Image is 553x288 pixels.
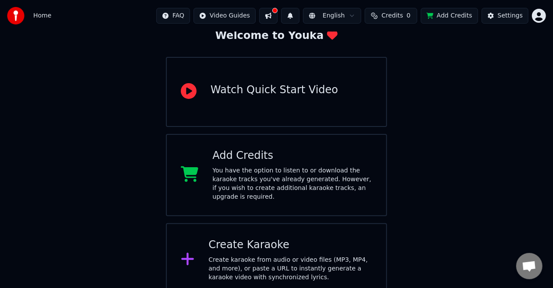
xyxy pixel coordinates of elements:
button: Video Guides [194,8,256,24]
nav: breadcrumb [33,11,51,20]
button: Add Credits [421,8,478,24]
button: FAQ [156,8,190,24]
div: Settings [498,11,523,20]
span: Home [33,11,51,20]
div: Welcome to Youka [215,29,338,43]
div: Add Credits [212,149,372,163]
span: 0 [407,11,411,20]
div: Create karaoke from audio or video files (MP3, MP4, and more), or paste a URL to instantly genera... [208,256,372,282]
div: Open chat [516,253,542,279]
button: Credits0 [365,8,417,24]
div: Watch Quick Start Video [211,83,338,97]
button: Settings [482,8,528,24]
div: You have the option to listen to or download the karaoke tracks you've already generated. However... [212,166,372,201]
div: Create Karaoke [208,238,372,252]
span: Credits [381,11,403,20]
img: youka [7,7,25,25]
